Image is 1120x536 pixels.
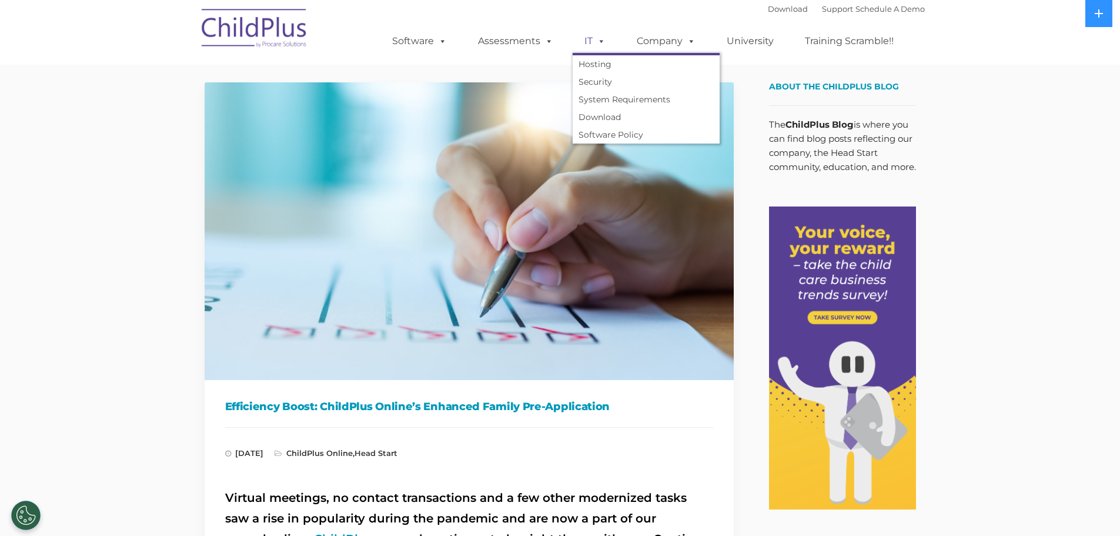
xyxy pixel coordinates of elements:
strong: ChildPlus Blog [785,119,854,130]
p: The is where you can find blog posts reflecting our company, the Head Start community, education,... [769,118,916,174]
a: ChildPlus Online [286,448,353,458]
span: About the ChildPlus Blog [769,81,899,92]
a: Company [625,29,707,53]
a: IT [573,29,617,53]
span: , [275,448,397,458]
a: Head Start [355,448,397,458]
a: Software [380,29,459,53]
a: University [715,29,785,53]
a: Assessments [466,29,565,53]
a: Support [822,4,853,14]
img: Efficiency Boost: ChildPlus Online's Enhanced Family Pre-Application Process - Streamlining Appli... [205,82,734,380]
a: Download [768,4,808,14]
font: | [768,4,925,14]
a: Hosting [573,55,720,73]
a: Security [573,73,720,91]
a: Schedule A Demo [855,4,925,14]
h1: Efficiency Boost: ChildPlus Online’s Enhanced Family Pre-Application [225,398,713,415]
a: Software Policy [573,126,720,144]
button: Cookies Settings [11,501,41,530]
a: Training Scramble!! [793,29,905,53]
a: System Requirements [573,91,720,108]
a: Download [573,108,720,126]
img: ChildPlus by Procare Solutions [196,1,313,59]
span: [DATE] [225,448,263,458]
